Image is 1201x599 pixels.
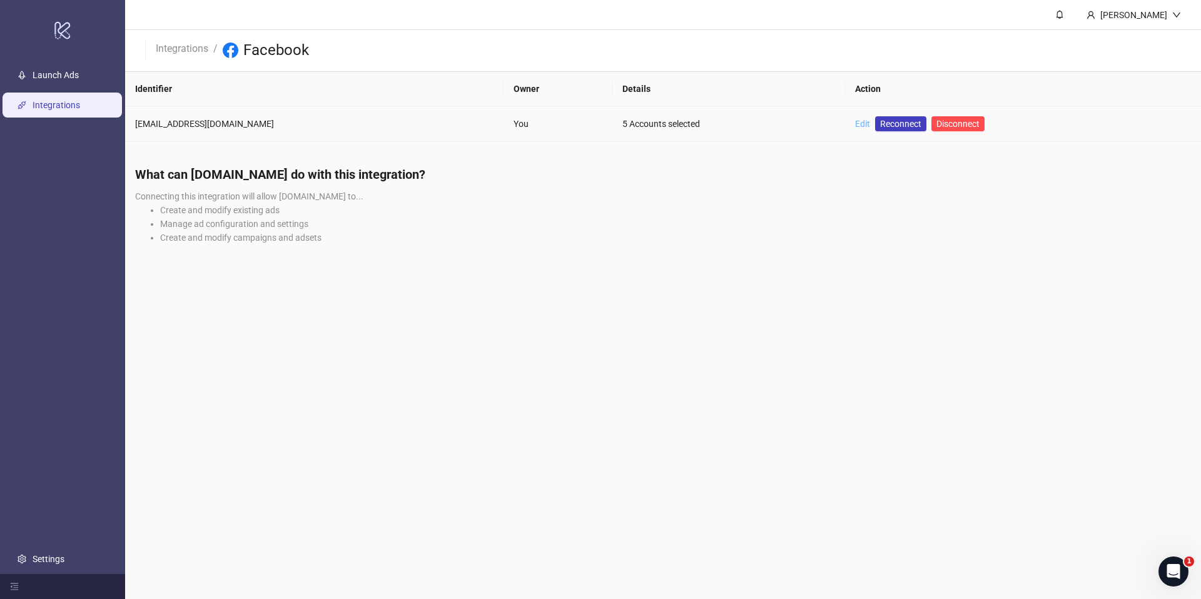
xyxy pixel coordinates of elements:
iframe: Intercom live chat [1158,556,1188,586]
th: Owner [504,72,612,106]
li: Create and modify existing ads [160,203,1191,217]
span: 1 [1184,556,1194,566]
div: 5 Accounts selected [622,117,835,131]
th: Details [612,72,845,106]
span: menu-fold [10,582,19,591]
h4: What can [DOMAIN_NAME] do with this integration? [135,166,1191,183]
a: Reconnect [875,116,926,131]
h3: Facebook [243,41,309,61]
li: Manage ad configuration and settings [160,217,1191,231]
a: Integrations [153,41,211,54]
th: Identifier [125,72,504,106]
div: [PERSON_NAME] [1095,8,1172,22]
a: Settings [33,554,64,564]
th: Action [845,72,1201,106]
a: Launch Ads [33,70,79,80]
span: down [1172,11,1181,19]
span: user [1087,11,1095,19]
button: Disconnect [931,116,985,131]
span: Disconnect [936,119,980,129]
a: Edit [855,119,870,129]
div: You [514,117,602,131]
div: [EMAIL_ADDRESS][DOMAIN_NAME] [135,117,494,131]
li: Create and modify campaigns and adsets [160,231,1191,244]
span: Reconnect [880,117,921,131]
span: Connecting this integration will allow [DOMAIN_NAME] to... [135,191,363,201]
li: / [213,41,218,61]
span: bell [1055,10,1064,19]
a: Integrations [33,100,80,110]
